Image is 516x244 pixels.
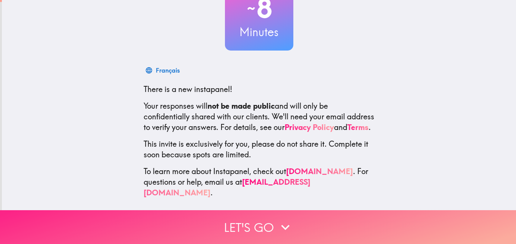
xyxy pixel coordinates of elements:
[144,101,375,133] p: Your responses will and will only be confidentially shared with our clients. We'll need your emai...
[144,84,232,94] span: There is a new instapanel!
[144,177,310,197] a: [EMAIL_ADDRESS][DOMAIN_NAME]
[144,63,183,78] button: Français
[144,139,375,160] p: This invite is exclusively for you, please do not share it. Complete it soon because spots are li...
[225,24,293,40] h3: Minutes
[144,166,375,198] p: To learn more about Instapanel, check out . For questions or help, email us at .
[207,101,275,111] b: not be made public
[285,122,334,132] a: Privacy Policy
[156,65,180,76] div: Français
[286,166,353,176] a: [DOMAIN_NAME]
[347,122,369,132] a: Terms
